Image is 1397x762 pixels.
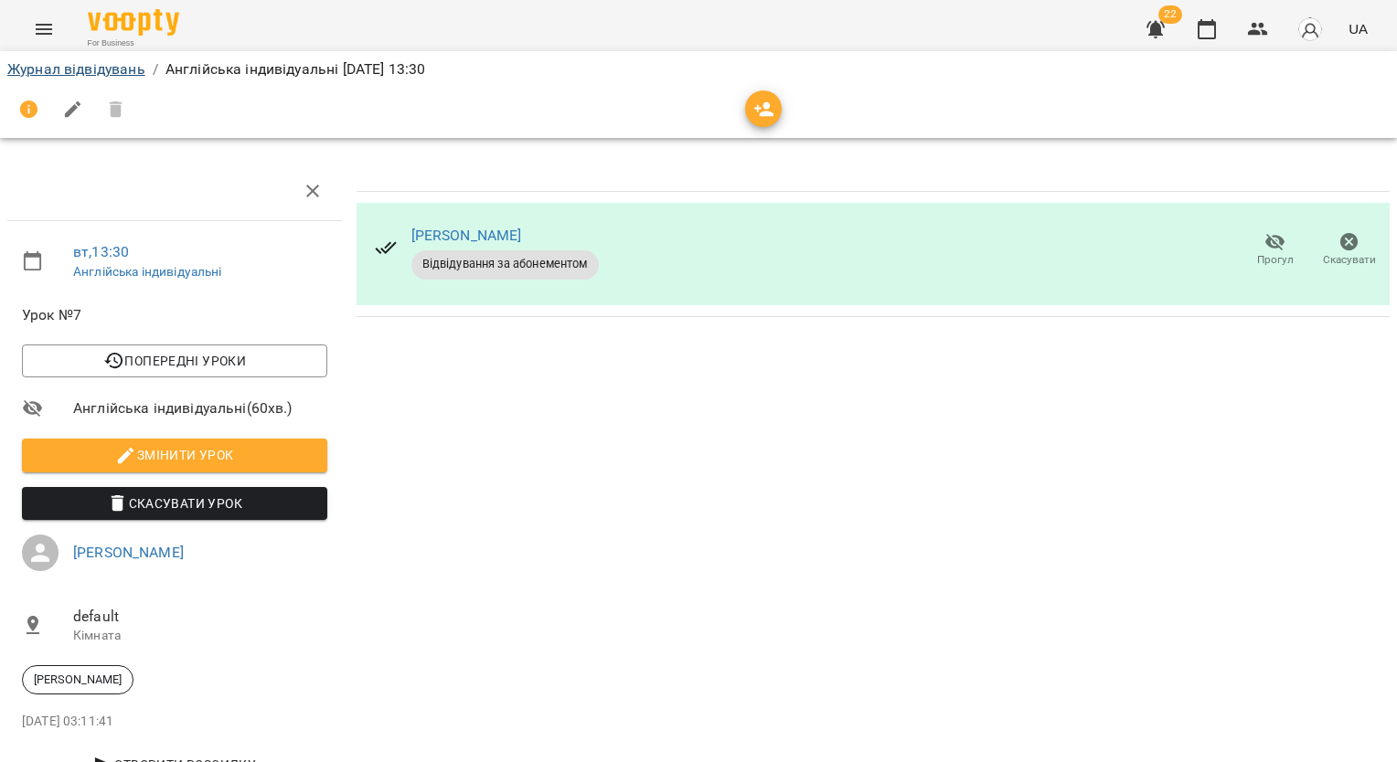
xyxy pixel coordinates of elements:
span: Прогул [1257,252,1294,268]
p: Англійська індивідуальні [DATE] 13:30 [165,58,425,80]
img: Voopty Logo [88,9,179,36]
div: [PERSON_NAME] [22,665,133,694]
span: For Business [88,37,179,49]
p: [DATE] 03:11:41 [22,713,327,731]
span: Скасувати Урок [37,492,313,514]
button: Прогул [1238,225,1312,276]
button: Скасувати [1312,225,1386,276]
span: UA [1349,19,1368,38]
span: 22 [1158,5,1182,24]
button: Menu [22,7,66,51]
span: Урок №7 [22,304,327,326]
a: Журнал відвідувань [7,60,145,78]
span: [PERSON_NAME] [23,672,133,688]
span: Відвідування за абонементом [411,256,599,272]
span: default [73,606,327,628]
span: Скасувати [1323,252,1376,268]
a: Англійська індивідуальні [73,264,222,279]
li: / [153,58,158,80]
img: avatar_s.png [1297,16,1323,42]
button: Попередні уроки [22,344,327,377]
a: вт , 13:30 [73,243,129,260]
p: Кімната [73,627,327,645]
a: [PERSON_NAME] [73,544,184,561]
span: Попередні уроки [37,350,313,372]
nav: breadcrumb [7,58,1390,80]
span: Англійська індивідуальні ( 60 хв. ) [73,397,327,419]
button: Скасувати Урок [22,487,327,520]
a: [PERSON_NAME] [411,227,522,244]
span: Змінити урок [37,444,313,466]
button: UA [1341,12,1375,46]
button: Змінити урок [22,439,327,471]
